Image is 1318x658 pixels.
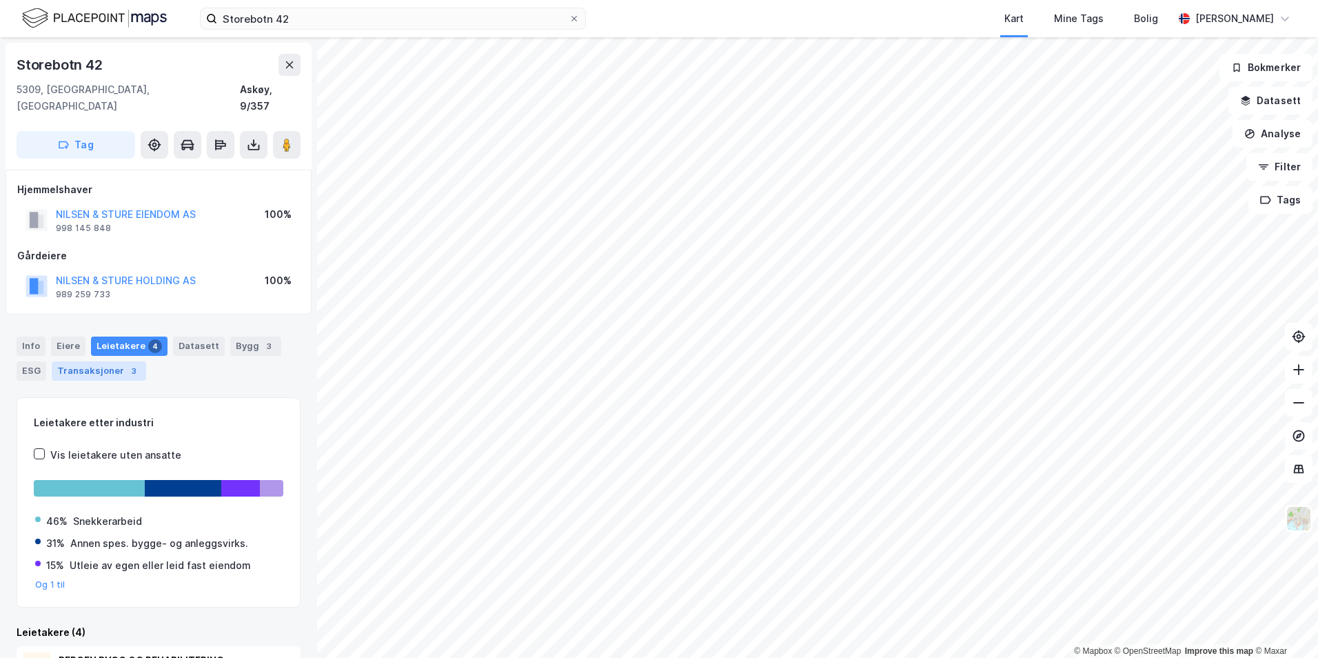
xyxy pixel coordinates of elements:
div: 100% [265,272,292,289]
button: Tag [17,131,135,159]
button: Og 1 til [35,579,65,590]
div: Snekkerarbeid [73,513,142,530]
div: Utleie av egen eller leid fast eiendom [70,557,251,574]
div: Askøy, 9/357 [240,81,301,114]
div: 100% [265,206,292,223]
a: OpenStreetMap [1115,646,1182,656]
div: Datasett [173,337,225,356]
div: ESG [17,361,46,381]
div: Kart [1004,10,1024,27]
iframe: Chat Widget [1249,592,1318,658]
div: 3 [262,339,276,353]
div: Bygg [230,337,281,356]
img: Z [1286,506,1312,532]
div: Vis leietakere uten ansatte [50,447,181,463]
input: Søk på adresse, matrikkel, gårdeiere, leietakere eller personer [217,8,569,29]
img: logo.f888ab2527a4732fd821a326f86c7f29.svg [22,6,167,30]
button: Filter [1246,153,1312,181]
div: 998 145 848 [56,223,111,234]
a: Mapbox [1074,646,1112,656]
button: Analyse [1233,120,1312,148]
div: [PERSON_NAME] [1195,10,1274,27]
div: 3 [127,364,141,378]
div: Hjemmelshaver [17,181,300,198]
div: Leietakere [91,337,168,356]
div: Info [17,337,45,356]
div: Leietakere etter industri [34,415,283,431]
div: Bolig [1134,10,1158,27]
div: Eiere [51,337,85,356]
div: 31% [46,535,65,552]
div: Storebotn 42 [17,54,105,76]
button: Tags [1248,186,1312,214]
button: Bokmerker [1219,54,1312,81]
div: 15% [46,557,64,574]
div: Transaksjoner [52,361,146,381]
button: Datasett [1228,87,1312,114]
div: 4 [148,339,162,353]
div: 46% [46,513,68,530]
div: 989 259 733 [56,289,110,300]
a: Improve this map [1185,646,1253,656]
div: Mine Tags [1054,10,1104,27]
div: Gårdeiere [17,248,300,264]
div: Annen spes. bygge- og anleggsvirks. [70,535,248,552]
div: Leietakere (4) [17,624,301,641]
div: 5309, [GEOGRAPHIC_DATA], [GEOGRAPHIC_DATA] [17,81,240,114]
